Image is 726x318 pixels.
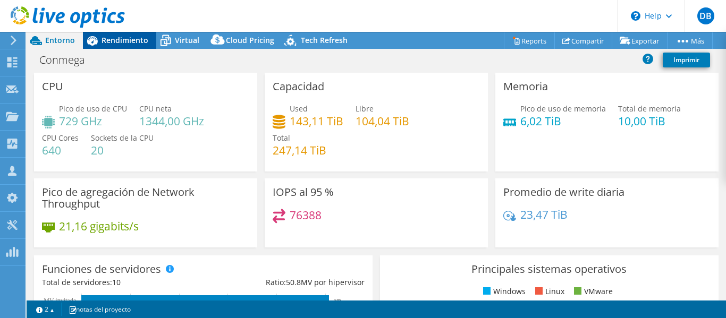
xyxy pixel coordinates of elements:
h4: 143,11 TiB [290,115,343,127]
span: CPU Cores [42,133,79,143]
h4: 247,14 TiB [273,144,326,156]
span: Rendimiento [102,35,148,45]
span: Total de memoria [618,104,681,114]
a: Exportar [612,32,668,49]
span: 50.8 [286,277,301,287]
h4: 1344,00 GHz [139,115,204,127]
li: VMware [571,286,613,297]
span: DB [697,7,714,24]
a: Compartir [554,32,612,49]
h3: IOPS al 95 % [273,186,334,198]
h4: 23,47 TiB [520,209,568,220]
h3: Memoria [503,81,548,92]
a: Imprimir [663,53,710,67]
a: notas del proyecto [61,303,138,316]
h4: 6,02 TiB [520,115,606,127]
h4: 104,04 TiB [356,115,409,127]
h4: 10,00 TiB [618,115,681,127]
span: Cloud Pricing [226,35,274,45]
div: Total de servidores: [42,277,203,288]
h4: 20 [91,144,154,156]
li: Linux [533,286,564,297]
span: Used [290,104,308,114]
h4: 640 [42,144,79,156]
a: Reports [504,32,555,49]
span: Pico de uso de memoria [520,104,606,114]
span: Entorno [45,35,75,45]
span: Tech Refresh [301,35,348,45]
h3: Principales sistemas operativos [388,263,711,275]
span: 10 [112,277,121,287]
span: Virtual [175,35,199,45]
span: Pico de uso de CPU [59,104,127,114]
span: Total [273,133,290,143]
span: CPU neta [139,104,172,114]
a: Más [667,32,713,49]
span: Sockets de la CPU [91,133,154,143]
h4: 21,16 gigabits/s [59,220,139,232]
h3: Funciones de servidores [42,263,161,275]
div: Ratio: MV por hipervisor [203,277,364,288]
li: Windows [480,286,526,297]
h1: Conmega [35,54,102,66]
text: MV invitada [44,297,76,304]
h4: 729 GHz [59,115,127,127]
h3: Promedio de write diaria [503,186,624,198]
h3: Pico de agregación de Network Throughput [42,186,249,210]
h4: 76388 [290,209,322,221]
h3: CPU [42,81,63,92]
h3: Capacidad [273,81,324,92]
svg: \n [631,11,640,21]
text: 508 [334,298,342,303]
a: 2 [29,303,62,316]
span: Libre [356,104,374,114]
